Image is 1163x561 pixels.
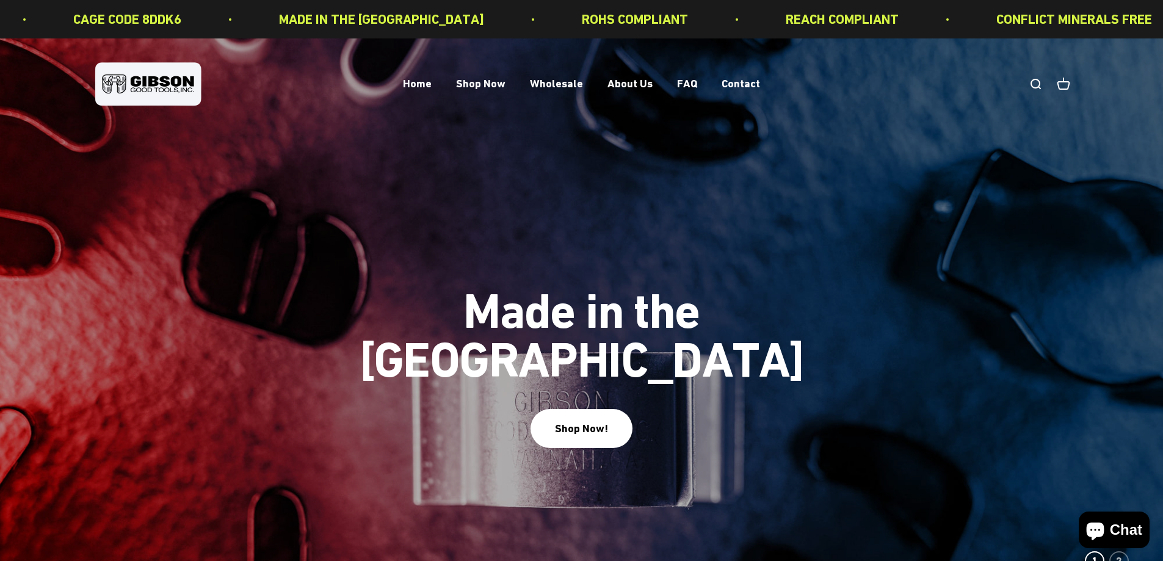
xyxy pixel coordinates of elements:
a: FAQ [677,78,697,90]
p: ROHS COMPLIANT [582,9,688,30]
button: Shop Now! [531,409,632,447]
div: Shop Now! [555,420,608,438]
p: REACH COMPLIANT [786,9,899,30]
p: CONFLICT MINERALS FREE [996,9,1152,30]
a: Wholesale [530,78,583,90]
p: MADE IN THE [GEOGRAPHIC_DATA] [279,9,484,30]
a: About Us [607,78,653,90]
split-lines: Made in the [GEOGRAPHIC_DATA] [344,331,820,388]
a: Home [403,78,432,90]
a: Contact [722,78,760,90]
p: CAGE CODE 8DDK6 [73,9,181,30]
a: Shop Now [456,78,505,90]
inbox-online-store-chat: Shopify online store chat [1075,512,1153,551]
